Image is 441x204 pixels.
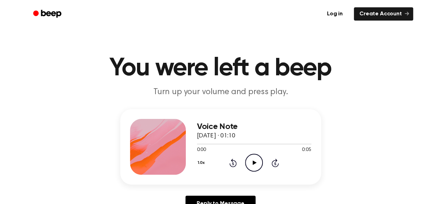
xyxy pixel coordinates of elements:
[302,146,311,154] span: 0:05
[42,56,399,81] h1: You were left a beep
[197,146,206,154] span: 0:00
[197,133,235,139] span: [DATE] · 01:10
[197,157,207,169] button: 1.0x
[197,122,311,131] h3: Voice Note
[320,6,350,22] a: Log in
[354,7,413,21] a: Create Account
[87,86,355,98] p: Turn up your volume and press play.
[28,7,68,21] a: Beep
